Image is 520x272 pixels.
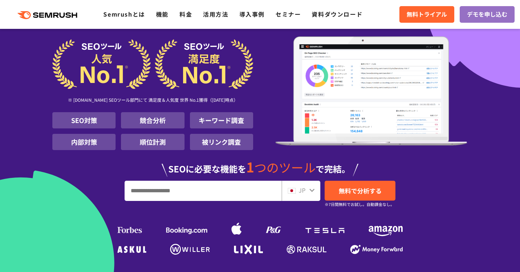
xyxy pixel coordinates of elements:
a: 無料で分析する [325,181,395,201]
li: 被リンク調査 [190,134,253,150]
div: ※ [DOMAIN_NAME] SEOツール部門にて 満足度＆人気度 世界 No.1獲得（[DATE]時点） [52,89,253,112]
a: 料金 [179,10,192,18]
span: デモを申し込む [467,10,507,19]
a: 機能 [156,10,169,18]
input: URL、キーワードを入力してください [125,181,281,201]
li: 競合分析 [121,112,184,128]
li: 順位計測 [121,134,184,150]
span: 無料トライアル [407,10,447,19]
span: 無料で分析する [339,186,382,195]
a: デモを申し込む [460,6,515,23]
a: 無料トライアル [399,6,454,23]
a: 資料ダウンロード [312,10,363,18]
a: セミナー [276,10,301,18]
a: 活用方法 [203,10,228,18]
li: 内部対策 [52,134,116,150]
small: ※7日間無料でお試し。自動課金なし。 [325,201,394,208]
span: 1 [246,157,254,176]
a: Semrushとは [103,10,145,18]
span: JP [299,186,305,194]
div: SEOに必要な機能を [52,153,468,177]
span: で完結。 [316,162,350,175]
li: SEO対策 [52,112,116,128]
span: つのツール [254,158,316,176]
li: キーワード調査 [190,112,253,128]
a: 導入事例 [239,10,265,18]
